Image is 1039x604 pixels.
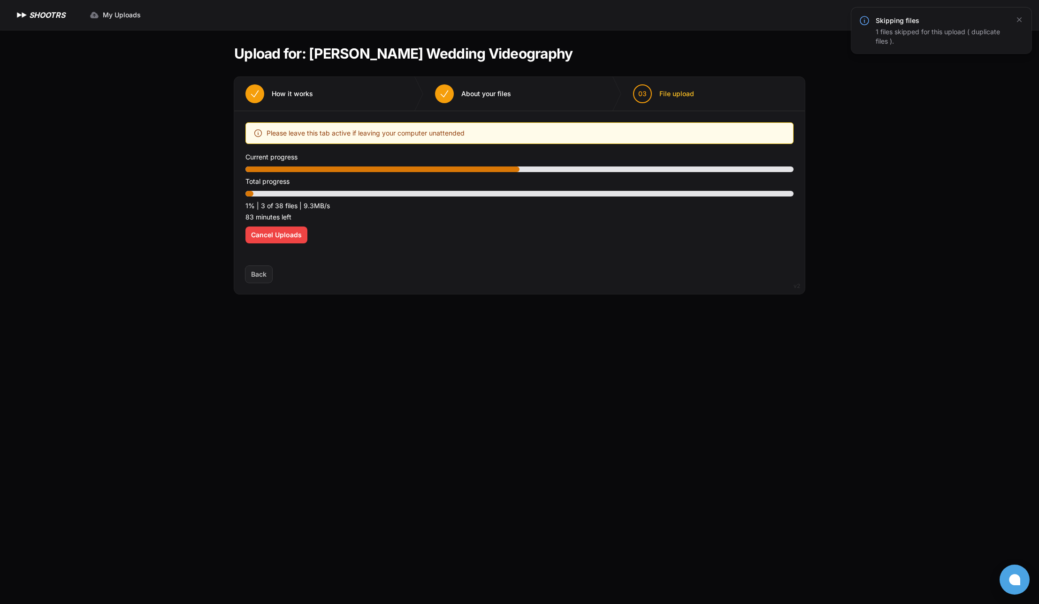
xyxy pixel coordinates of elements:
[245,226,307,243] button: Cancel Uploads
[659,89,694,98] span: File upload
[245,151,794,163] p: Current progress
[272,89,313,98] span: How it works
[876,16,1009,25] h3: Skipping files
[234,45,573,62] h1: Upload for: [PERSON_NAME] Wedding Videography
[15,9,65,21] a: SHOOTRS SHOOTRS
[103,10,141,20] span: My Uploads
[245,176,794,187] p: Total progress
[251,230,302,240] span: Cancel Uploads
[245,200,794,211] p: 1% | 3 of 38 files | 9.3MB/s
[15,9,29,21] img: SHOOTRS
[424,77,522,111] button: About your files
[245,211,794,223] p: 83 minutes left
[84,7,146,23] a: My Uploads
[234,77,324,111] button: How it works
[1000,565,1030,595] button: Open chat window
[622,77,705,111] button: 03 File upload
[461,89,511,98] span: About your files
[794,280,800,292] div: v2
[638,89,647,98] span: 03
[267,128,465,139] span: Please leave this tab active if leaving your computer unattended
[876,27,1009,46] div: 1 files skipped for this upload ( duplicate files ).
[29,9,65,21] h1: SHOOTRS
